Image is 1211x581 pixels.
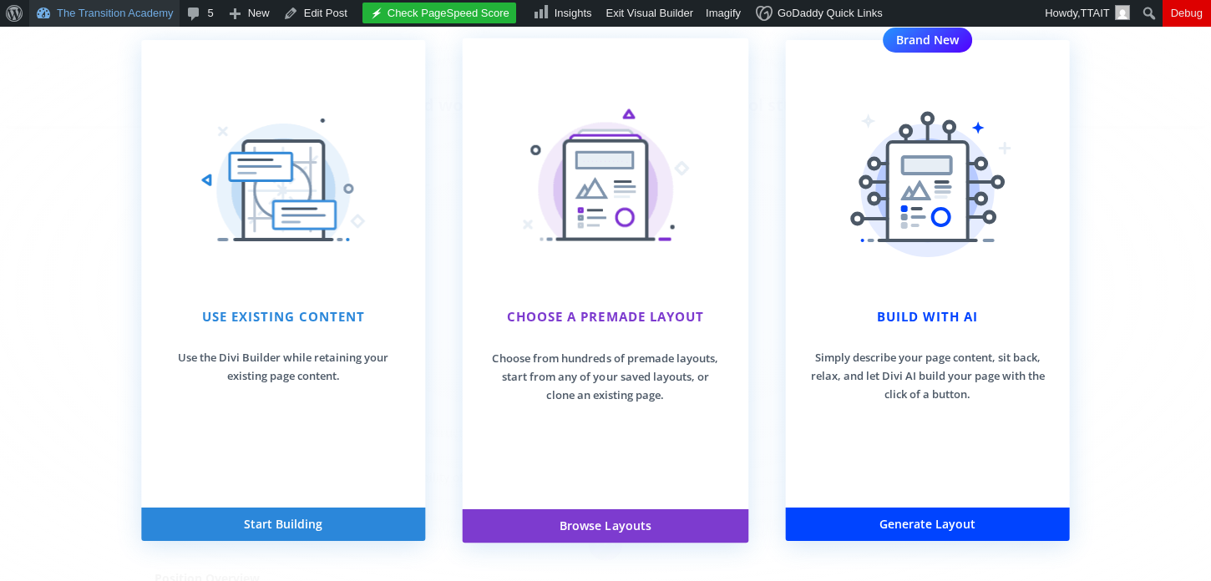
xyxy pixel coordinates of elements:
[155,209,1056,241] p: |
[166,307,400,335] h3: Use Existing Content
[521,105,690,274] img: Choose a premade Layout
[155,245,1056,265] div: Spread the love
[199,210,268,226] a: Job Opening
[811,348,1045,403] p: Simply describe your page content, sit back, relax, and let Divi AI build your page with the clic...
[166,348,400,385] p: Use the Divi Builder while retaining your existing page content.
[141,508,425,541] button: Start Building
[1081,7,1110,19] span: TTAIT
[811,307,1045,335] h3: Build With AI
[786,508,1070,541] button: Generate Layout
[488,307,723,335] h3: Choose a premade Layout
[155,175,1056,209] h1: RWL Adjunct Instructor
[555,7,592,19] span: Insights
[189,268,218,297] a: Linkedin
[369,6,384,21] img: logo_white.svg
[488,348,723,404] p: Choose from hundreds of premade layouts, start from any of your saved layouts, or clone an existi...
[463,509,749,543] button: Browse Layouts
[883,28,972,53] h4: Brand New
[155,210,192,226] span: [DATE]
[844,107,1011,274] img: Build With AI
[156,268,185,297] a: Facebook
[200,107,367,274] img: Use Existing Content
